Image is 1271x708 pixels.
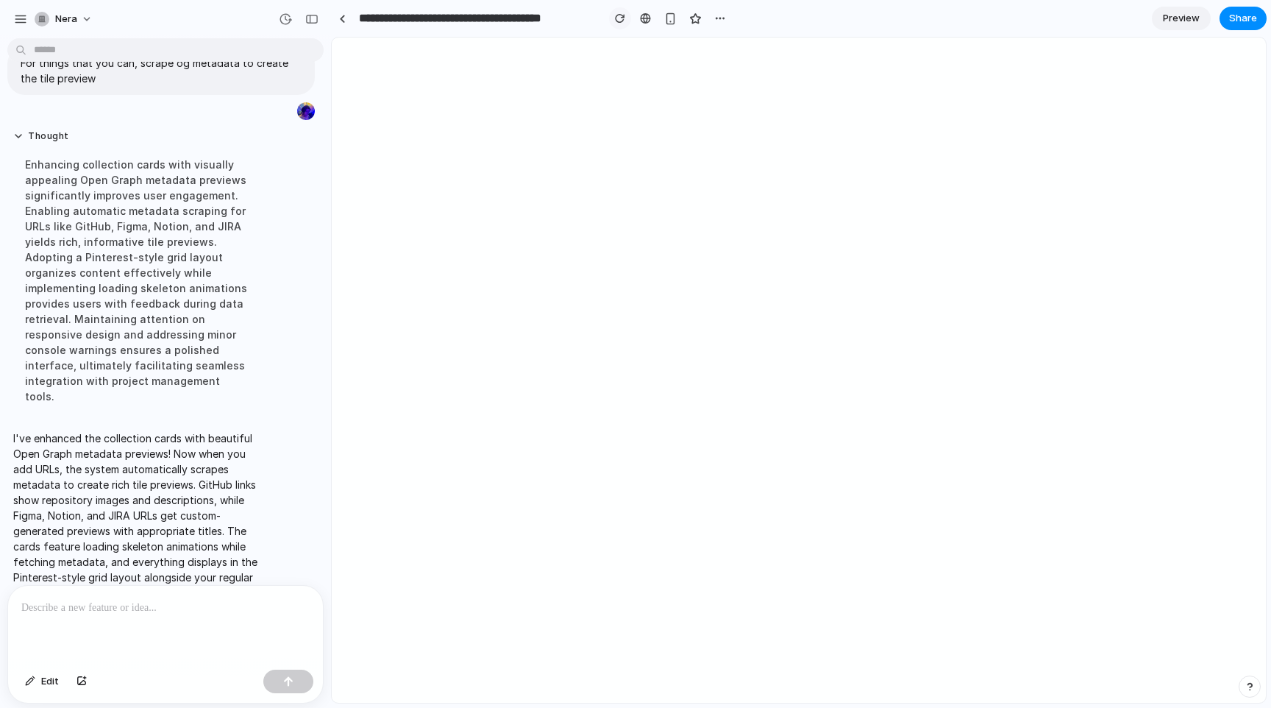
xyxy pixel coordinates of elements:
span: Share [1229,11,1257,26]
span: Preview [1163,11,1200,26]
button: Nera [29,7,100,31]
p: For things that you can, scrape og metadata to create the tile preview [21,55,302,86]
span: Edit [41,674,59,689]
p: I've enhanced the collection cards with beautiful Open Graph metadata previews! Now when you add ... [13,431,259,601]
div: Enhancing collection cards with visually appealing Open Graph metadata previews significantly imp... [13,148,259,413]
span: Nera [55,12,77,26]
button: Share [1220,7,1267,30]
a: Preview [1152,7,1211,30]
button: Edit [18,670,66,693]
